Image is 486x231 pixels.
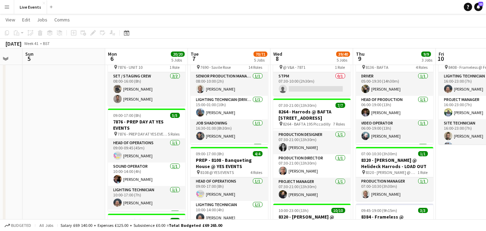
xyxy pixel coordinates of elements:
span: Total Budgeted £69 265.00 [169,223,222,228]
span: View [6,17,15,23]
span: 13 [478,2,483,6]
a: View [3,15,18,24]
button: Budgeted [3,222,32,229]
a: Edit [19,15,33,24]
span: Jobs [37,17,47,23]
span: Week 41 [23,41,40,46]
div: [DATE] [6,40,21,47]
a: Jobs [34,15,50,24]
a: 13 [474,3,483,11]
div: BST [43,41,50,46]
span: Budgeted [11,223,31,228]
span: Comms [54,17,70,23]
a: Comms [52,15,73,24]
div: Salary £69 140.00 + Expenses £125.00 + Subsistence £0.00 = [61,223,222,228]
button: Live Events [14,0,47,14]
span: All jobs [38,223,55,228]
span: Edit [22,17,30,23]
